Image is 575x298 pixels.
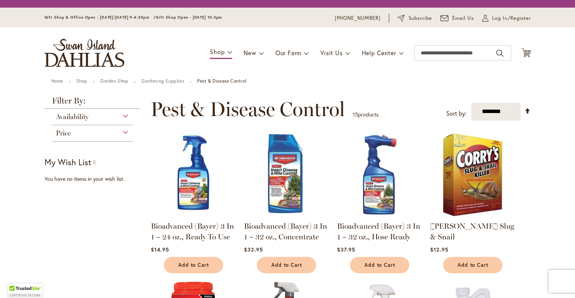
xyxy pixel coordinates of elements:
button: Search [496,47,503,59]
a: Gardening Supplies [141,78,184,84]
strong: My Wish List [44,156,91,167]
span: $14.95 [151,246,169,253]
span: Help Center [362,49,396,57]
img: Bioadvanced (Bayer) 3 In 1 – 32 oz., Concentrate [244,132,329,217]
a: [PHONE_NUMBER] [335,14,381,22]
a: Bioadvanced (Bayer) 3 In 1 – 24 oz., Ready To Use [151,222,234,241]
a: Email Us [440,14,474,22]
span: Availability [56,113,89,121]
a: Log In/Register [482,14,531,22]
strong: Pest & Disease Control [197,78,246,84]
img: Bioadvanced (Bayer) 3 In 1 – 32 oz., Hose Ready [337,132,422,217]
button: Add to Cart [443,257,502,273]
label: Sort by: [446,107,467,121]
iframe: Launch Accessibility Center [6,271,27,292]
span: Email Us [452,14,474,22]
span: $32.95 [244,246,263,253]
span: Gift Shop Open - [DATE] 10-3pm [156,15,222,20]
span: Log In/Register [492,14,531,22]
a: Bioadvanced (Bayer) 3 In 1 – 32 oz., Hose Ready [337,222,420,241]
a: Subscribe [398,14,432,22]
img: Corry's Slug & Snail [430,132,515,217]
a: Bioadvanced (Bayer) 3 In 1 – 24 oz., Ready To Use [151,212,236,219]
img: Bioadvanced (Bayer) 3 In 1 – 24 oz., Ready To Use [151,132,236,217]
a: Bioadvanced (Bayer) 3 In 1 – 32 oz., Hose Ready [337,212,422,219]
a: Bioadvanced (Bayer) 3 In 1 – 32 oz., Concentrate [244,222,327,241]
strong: Filter By: [44,97,141,109]
div: You have no items in your wish list. [44,175,146,183]
span: Our Farm [276,49,301,57]
span: Shop [210,48,225,56]
a: store logo [44,39,124,67]
span: New [244,49,256,57]
span: 15 [353,111,358,118]
span: Gift Shop & Office Open - [DATE]-[DATE] 9-4:30pm / [44,15,156,20]
button: Add to Cart [350,257,409,273]
span: Add to Cart [364,262,396,268]
span: Visit Us [320,49,342,57]
a: Bioadvanced (Bayer) 3 In 1 – 32 oz., Concentrate [244,212,329,219]
p: products [353,108,379,121]
span: $37.95 [337,246,355,253]
span: $12.95 [430,246,448,253]
a: Shop [76,78,87,84]
span: Pest & Disease Control [150,98,345,121]
span: Add to Cart [271,262,303,268]
span: Add to Cart [178,262,209,268]
button: Add to Cart [164,257,223,273]
a: Home [51,78,63,84]
span: Add to Cart [458,262,489,268]
a: Corry's Slug & Snail [430,212,515,219]
button: Add to Cart [257,257,316,273]
a: [PERSON_NAME] Slug & Snail [430,222,514,241]
a: Garden Shop [100,78,128,84]
span: Price [56,129,71,137]
span: Subscribe [409,14,432,22]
